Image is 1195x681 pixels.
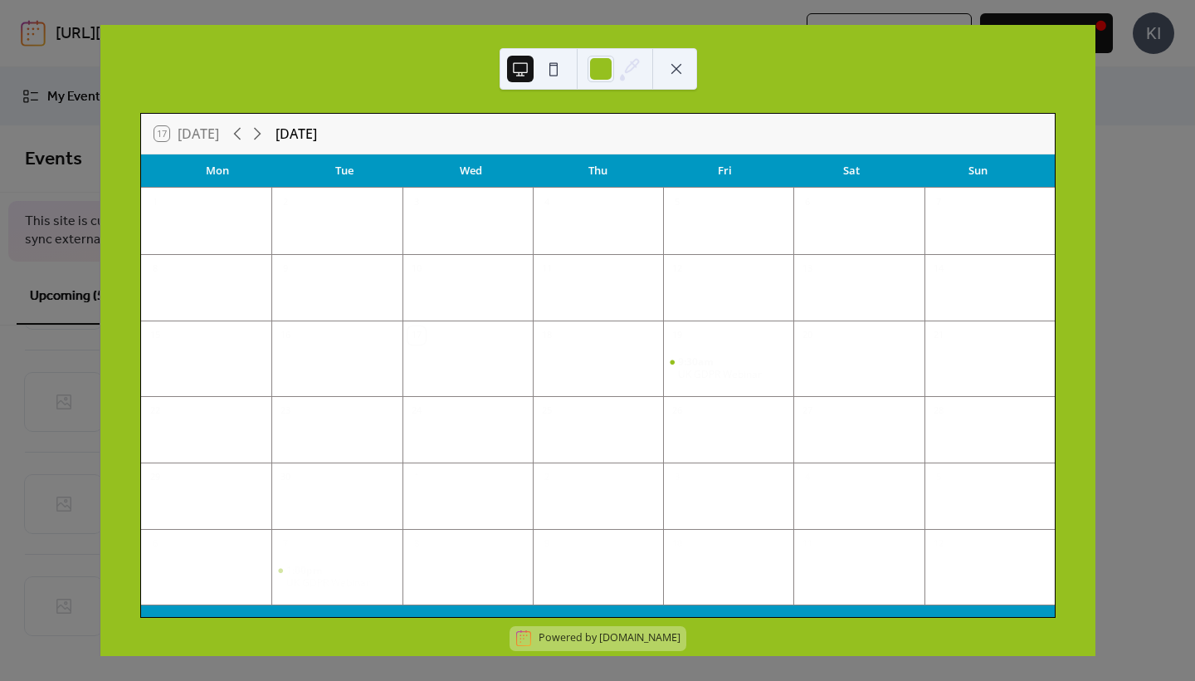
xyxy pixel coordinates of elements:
[538,260,556,278] div: 11
[668,535,686,553] div: 10
[276,260,295,278] div: 9
[929,468,948,487] div: 5
[663,355,793,381] div: UK GDPR Webinar
[146,535,164,553] div: 6
[146,402,164,420] div: 22
[407,468,426,487] div: 1
[146,326,164,345] div: 15
[286,564,325,577] span: 1:00pm
[668,326,686,345] div: 19
[668,468,686,487] div: 3
[407,535,426,553] div: 8
[929,402,948,420] div: 28
[538,326,556,345] div: 18
[668,260,686,278] div: 12
[407,194,426,212] div: 3
[276,402,295,420] div: 23
[678,368,762,381] div: UK GDPR Webinar
[534,154,661,188] div: Thu
[276,124,317,144] div: [DATE]
[798,326,817,345] div: 20
[276,194,295,212] div: 2
[154,154,281,188] div: Mon
[146,468,164,487] div: 29
[929,535,948,553] div: 12
[599,631,680,645] a: [DOMAIN_NAME]
[929,326,948,345] div: 21
[798,468,817,487] div: 4
[271,564,402,590] div: UK GDPR Webinar
[788,154,915,188] div: Sat
[146,194,164,212] div: 1
[539,631,680,645] div: Powered by
[798,194,817,212] div: 6
[407,260,426,278] div: 10
[929,194,948,212] div: 7
[678,355,716,369] span: 9:30am
[915,154,1041,188] div: Sun
[538,402,556,420] div: 25
[407,154,534,188] div: Wed
[538,535,556,553] div: 9
[281,154,408,188] div: Tue
[276,468,295,487] div: 30
[668,402,686,420] div: 26
[538,194,556,212] div: 4
[146,260,164,278] div: 8
[276,326,295,345] div: 16
[798,402,817,420] div: 27
[276,535,295,553] div: 7
[661,154,788,188] div: Fri
[407,402,426,420] div: 24
[798,535,817,553] div: 11
[286,576,370,590] div: UK GDPR Webinar
[407,326,426,345] div: 17
[798,260,817,278] div: 13
[929,260,948,278] div: 14
[538,468,556,487] div: 2
[668,194,686,212] div: 5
